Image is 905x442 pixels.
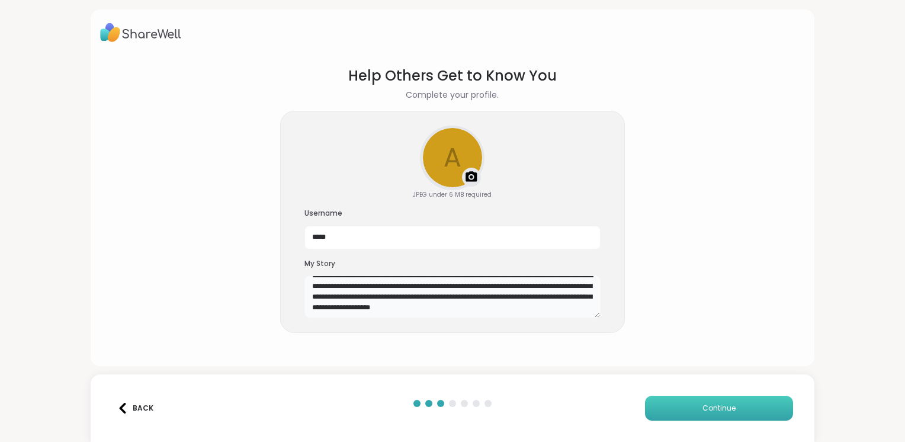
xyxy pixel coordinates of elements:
h3: My Story [304,259,601,269]
button: Back [112,396,159,421]
h2: Complete your profile. [406,89,499,101]
span: Continue [702,403,736,414]
h3: Username [304,209,601,219]
button: Continue [645,396,793,421]
img: ShareWell Logo [100,19,181,46]
div: JPEG under 6 MB required [413,190,492,199]
div: Back [117,403,153,414]
h1: Help Others Get to Know You [348,65,557,87]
